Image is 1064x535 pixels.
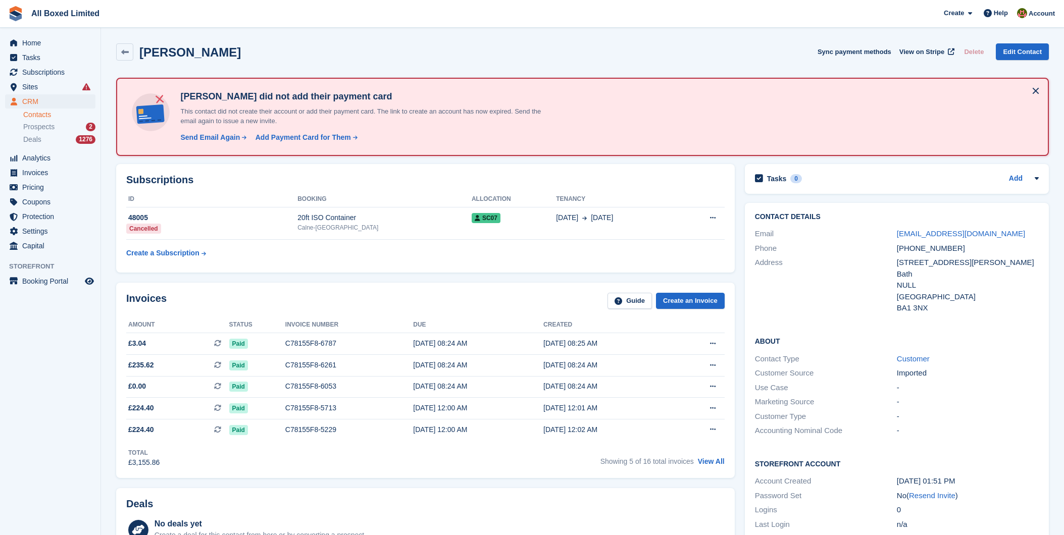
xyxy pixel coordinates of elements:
[23,122,95,132] a: Prospects 2
[22,224,83,238] span: Settings
[996,43,1049,60] a: Edit Contact
[5,274,95,288] a: menu
[413,424,543,435] div: [DATE] 12:00 AM
[5,209,95,224] a: menu
[128,448,160,457] div: Total
[472,191,556,207] th: Allocation
[897,396,1039,408] div: -
[297,212,472,223] div: 20ft ISO Container
[22,274,83,288] span: Booking Portal
[22,209,83,224] span: Protection
[22,195,83,209] span: Coupons
[897,519,1039,530] div: n/a
[23,110,95,120] a: Contacts
[126,498,153,510] h2: Deals
[126,293,167,309] h2: Invoices
[790,174,802,183] div: 0
[897,504,1039,516] div: 0
[543,360,674,370] div: [DATE] 08:24 AM
[607,293,652,309] a: Guide
[82,83,90,91] i: Smart entry sync failures have occurred
[229,339,248,349] span: Paid
[897,229,1025,238] a: [EMAIL_ADDRESS][DOMAIN_NAME]
[23,134,95,145] a: Deals 1276
[126,248,199,258] div: Create a Subscription
[23,122,55,132] span: Prospects
[755,396,897,408] div: Marketing Source
[897,382,1039,394] div: -
[126,212,297,223] div: 48005
[5,239,95,253] a: menu
[899,47,944,57] span: View on Stripe
[8,6,23,21] img: stora-icon-8386f47178a22dfd0bd8f6a31ec36ba5ce8667c1dd55bd0f319d3a0aa187defe.svg
[22,50,83,65] span: Tasks
[285,403,413,413] div: C78155F8-5713
[297,223,472,232] div: Calne-[GEOGRAPHIC_DATA]
[755,458,1039,468] h2: Storefront Account
[86,123,95,131] div: 2
[128,360,154,370] span: £235.62
[755,213,1039,221] h2: Contact Details
[1017,8,1027,18] img: Sharon Hawkins
[543,338,674,349] div: [DATE] 08:25 AM
[895,43,956,60] a: View on Stripe
[22,94,83,109] span: CRM
[155,518,366,530] div: No deals yet
[126,244,206,262] a: Create a Subscription
[755,336,1039,346] h2: About
[413,381,543,392] div: [DATE] 08:24 AM
[897,490,1039,502] div: No
[755,490,897,502] div: Password Set
[698,457,725,465] a: View All
[543,317,674,333] th: Created
[83,275,95,287] a: Preview store
[229,360,248,370] span: Paid
[5,80,95,94] a: menu
[543,424,674,435] div: [DATE] 12:02 AM
[755,475,897,487] div: Account Created
[906,491,958,500] span: ( )
[23,135,41,144] span: Deals
[413,403,543,413] div: [DATE] 12:00 AM
[251,132,359,143] a: Add Payment Card for Them
[180,132,240,143] div: Send Email Again
[994,8,1008,18] span: Help
[9,261,100,272] span: Storefront
[897,411,1039,422] div: -
[5,94,95,109] a: menu
[285,360,413,370] div: C78155F8-6261
[126,191,297,207] th: ID
[656,293,725,309] a: Create an Invoice
[755,411,897,422] div: Customer Type
[5,166,95,180] a: menu
[556,191,679,207] th: Tenancy
[128,403,154,413] span: £224.40
[176,106,555,126] p: This contact did not create their account or add their payment card. The link to create an accoun...
[755,257,897,314] div: Address
[126,224,161,234] div: Cancelled
[413,360,543,370] div: [DATE] 08:24 AM
[755,228,897,240] div: Email
[22,151,83,165] span: Analytics
[960,43,988,60] button: Delete
[897,475,1039,487] div: [DATE] 01:51 PM
[556,212,578,223] span: [DATE]
[5,36,95,50] a: menu
[591,212,613,223] span: [DATE]
[229,425,248,435] span: Paid
[897,243,1039,254] div: [PHONE_NUMBER]
[413,338,543,349] div: [DATE] 08:24 AM
[22,239,83,253] span: Capital
[755,353,897,365] div: Contact Type
[897,291,1039,303] div: [GEOGRAPHIC_DATA]
[897,269,1039,280] div: Bath
[472,213,500,223] span: SC07
[176,91,555,102] h4: [PERSON_NAME] did not add their payment card
[897,425,1039,437] div: -
[755,382,897,394] div: Use Case
[285,381,413,392] div: C78155F8-6053
[897,302,1039,314] div: BA1 3NX
[897,354,930,363] a: Customer
[600,457,694,465] span: Showing 5 of 16 total invoices
[413,317,543,333] th: Due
